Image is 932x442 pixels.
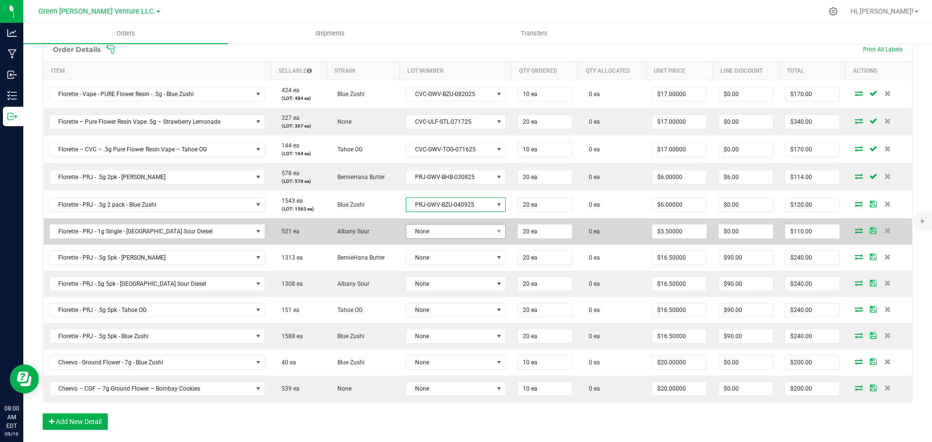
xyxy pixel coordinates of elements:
[7,70,17,80] inline-svg: Inbound
[785,329,839,343] input: 0
[333,307,363,313] span: Tahoe OG
[333,333,365,340] span: Blue Zushi
[719,356,773,369] input: 0
[652,303,706,317] input: 0
[4,430,19,438] p: 09/19
[7,112,17,121] inline-svg: Outbound
[277,122,321,130] p: (LOT: 367 ea)
[277,95,321,102] p: (LOT: 484 ea)
[50,303,266,317] span: NO DATA FOUND
[50,115,253,129] span: Florette – Pure Flower Resin Vape .5g – Strawberry Lemonade
[50,303,253,317] span: Florette - PRJ - .5g 5pk - Tahoe OG
[406,251,493,264] span: None
[584,359,600,366] span: 0 ea
[584,118,600,125] span: 0 ea
[50,198,253,212] span: Florette - PRJ - .5g 2 pack - Blue Zushi
[277,385,300,392] span: 539 ea
[43,413,108,430] button: Add New Detail
[50,355,266,370] span: NO DATA FOUND
[277,178,321,185] p: (LOT: 578 ea)
[652,198,706,212] input: 0
[785,225,839,238] input: 0
[785,87,839,101] input: 0
[779,62,846,80] th: Total
[23,23,228,44] a: Orders
[333,146,363,153] span: Tahoe OG
[327,62,400,80] th: Strain
[277,228,300,235] span: 521 ea
[719,170,773,184] input: 0
[50,251,253,264] span: Florette - PRJ - .5g 5pk - [PERSON_NAME]
[719,225,773,238] input: 0
[652,356,706,369] input: 0
[652,382,706,395] input: 0
[50,382,253,395] span: Cheevo – CGF – 7g Ground Flower – Bombay Cookies
[881,146,895,151] span: Delete Order Detail
[652,329,706,343] input: 0
[713,62,779,80] th: Line Discount
[50,277,266,291] span: NO DATA FOUND
[406,329,493,343] span: None
[277,280,303,287] span: 1308 ea
[406,277,493,291] span: None
[866,306,881,312] span: Save Order Detail
[38,7,155,16] span: Green [PERSON_NAME] Venture LLC.
[652,225,706,238] input: 0
[406,382,493,395] span: None
[512,62,578,80] th: Qty Ordered
[785,356,839,369] input: 0
[406,143,493,156] span: CVC-GWV-TOG-071625
[518,382,572,395] input: 0
[518,170,572,184] input: 0
[584,146,600,153] span: 0 ea
[406,198,493,212] span: PRJ-GWV-BZU-040925
[50,142,266,157] span: NO DATA FOUND
[7,28,17,38] inline-svg: Analytics
[652,87,706,101] input: 0
[277,359,296,366] span: 40 ea
[584,280,600,287] span: 0 ea
[50,250,266,265] span: NO DATA FOUND
[785,251,839,264] input: 0
[785,277,839,291] input: 0
[850,7,914,15] span: Hi, [PERSON_NAME]!
[881,280,895,286] span: Delete Order Detail
[719,143,773,156] input: 0
[277,205,321,213] p: (LOT: 1563 ea)
[785,303,839,317] input: 0
[50,224,266,239] span: NO DATA FOUND
[277,254,303,261] span: 1313 ea
[881,118,895,124] span: Delete Order Detail
[881,201,895,207] span: Delete Order Detail
[518,198,572,212] input: 0
[406,225,493,238] span: None
[652,170,706,184] input: 0
[785,143,839,156] input: 0
[518,251,572,264] input: 0
[827,7,839,16] div: Manage settings
[10,364,39,393] iframe: Resource center
[406,356,493,369] span: None
[277,150,321,157] p: (LOT: 164 ea)
[277,170,300,177] span: 578 ea
[719,115,773,129] input: 0
[333,91,365,98] span: Blue Zushi
[518,143,572,156] input: 0
[50,87,266,101] span: NO DATA FOUND
[785,115,839,129] input: 0
[584,228,600,235] span: 0 ea
[866,201,881,207] span: Save Order Detail
[228,23,432,44] a: Shipments
[50,225,253,238] span: Florette - PRJ - 1g Single - [GEOGRAPHIC_DATA] Sour Diesel
[7,49,17,59] inline-svg: Manufacturing
[866,228,881,233] span: Save Order Detail
[271,62,327,80] th: Sellable
[881,254,895,260] span: Delete Order Detail
[866,332,881,338] span: Save Order Detail
[50,143,253,156] span: Florette – CVC – .5g Pure Flower Resin Vape – Tahoe OG
[518,329,572,343] input: 0
[277,307,300,313] span: 151 ea
[406,170,493,184] span: PRJ-GWV-BHB-030825
[50,356,253,369] span: Cheevo - Ground Flower - 7g - Blue Zushi
[881,385,895,391] span: Delete Order Detail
